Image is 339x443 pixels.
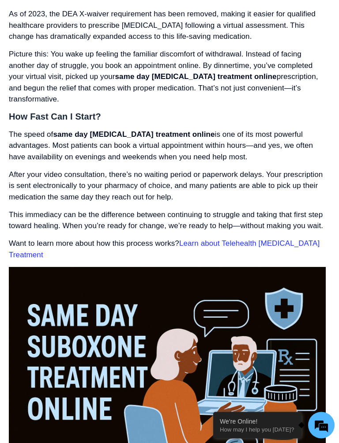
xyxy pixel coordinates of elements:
div: Minimize live chat window [145,4,166,26]
a: Learn about Telehealth [MEDICAL_DATA] Treatment [9,240,320,259]
p: The speed of is one of its most powerful advantages. Most patients can book a virtual appointment... [9,129,326,163]
textarea: Type your message and hit 'Enter' [4,241,168,272]
strong: same day [MEDICAL_DATA] treatment online [53,131,215,139]
span: We're online! [51,111,122,200]
p: As of 2023, the DEA X-waiver requirement has been removed, making it easier for qualified healthc... [9,9,326,43]
p: After your video consultation, there’s no waiting period or paperwork delays. Your prescription i... [9,169,326,203]
p: Picture this: You wake up feeling the familiar discomfort of withdrawal. Instead of facing anothe... [9,49,326,105]
p: How may I help you today? [220,426,295,433]
strong: same day [MEDICAL_DATA] treatment online [115,73,277,81]
h3: How Fast Can I Start? [9,112,326,122]
div: Chat with us now [59,46,162,58]
div: Navigation go back [10,45,23,59]
div: We're Online! [220,418,295,425]
p: Want to learn more about how this process works? [9,238,326,261]
p: This immediacy can be the difference between continuing to struggle and taking that first step to... [9,210,326,232]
